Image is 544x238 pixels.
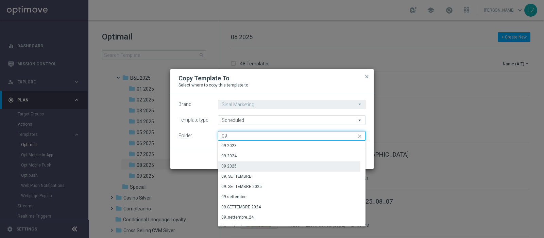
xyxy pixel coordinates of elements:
div: Press SPACE to select this row. [218,192,360,202]
div: 09.SETTEMBRE 2024 [221,204,261,210]
label: Template type [178,117,208,123]
h2: Copy Template To [178,74,230,82]
div: 09. SETTEMBRE [221,173,251,179]
div: 09.settembre [221,194,247,200]
input: Quick find [218,131,365,141]
div: 09. SETTEMBRE 2025 [221,184,262,190]
div: 09 2025 [221,163,237,169]
div: Press SPACE to select this row. [218,141,360,151]
label: Brand [178,101,191,107]
div: Press SPACE to select this row. [218,212,360,223]
p: Select where to copy this template to [178,82,365,88]
div: 09 2024 [221,153,237,159]
span: close [364,74,370,79]
div: Press SPACE to select this row. [218,172,360,182]
label: Folder [178,133,192,139]
div: Press SPACE to select this row. [218,151,360,161]
div: 09 2023 [221,143,237,149]
div: Press SPACE to select this row. [218,223,360,233]
i: arrow_drop_down [357,116,363,125]
i: close [357,131,363,141]
div: Press SPACE to select this row. [218,182,360,192]
div: Press SPACE to select this row. [218,202,360,212]
div: 09_settembre_v [221,224,251,231]
i: arrow_drop_down [357,100,363,109]
div: 09_settembre_24 [221,214,254,220]
div: Press SPACE to select this row. [218,161,360,172]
